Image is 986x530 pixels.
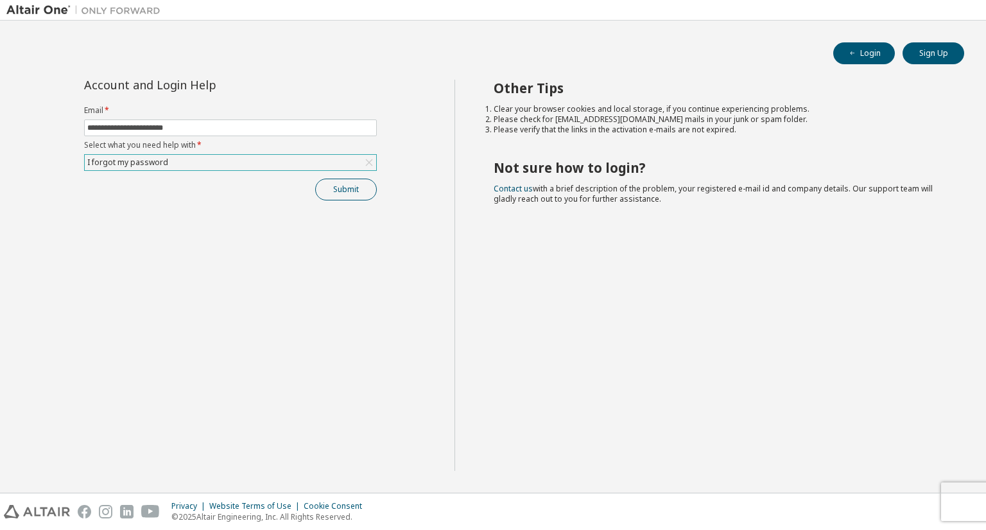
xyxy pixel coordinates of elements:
[4,505,70,518] img: altair_logo.svg
[84,80,318,90] div: Account and Login Help
[120,505,134,518] img: linkedin.svg
[171,511,370,522] p: © 2025 Altair Engineering, Inc. All Rights Reserved.
[78,505,91,518] img: facebook.svg
[209,501,304,511] div: Website Terms of Use
[85,155,376,170] div: I forgot my password
[494,183,533,194] a: Contact us
[304,501,370,511] div: Cookie Consent
[141,505,160,518] img: youtube.svg
[84,140,377,150] label: Select what you need help with
[833,42,895,64] button: Login
[494,159,942,176] h2: Not sure how to login?
[494,114,942,125] li: Please check for [EMAIL_ADDRESS][DOMAIN_NAME] mails in your junk or spam folder.
[99,505,112,518] img: instagram.svg
[494,125,942,135] li: Please verify that the links in the activation e-mails are not expired.
[85,155,170,170] div: I forgot my password
[6,4,167,17] img: Altair One
[494,80,942,96] h2: Other Tips
[84,105,377,116] label: Email
[315,179,377,200] button: Submit
[494,183,933,204] span: with a brief description of the problem, your registered e-mail id and company details. Our suppo...
[494,104,942,114] li: Clear your browser cookies and local storage, if you continue experiencing problems.
[903,42,964,64] button: Sign Up
[171,501,209,511] div: Privacy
